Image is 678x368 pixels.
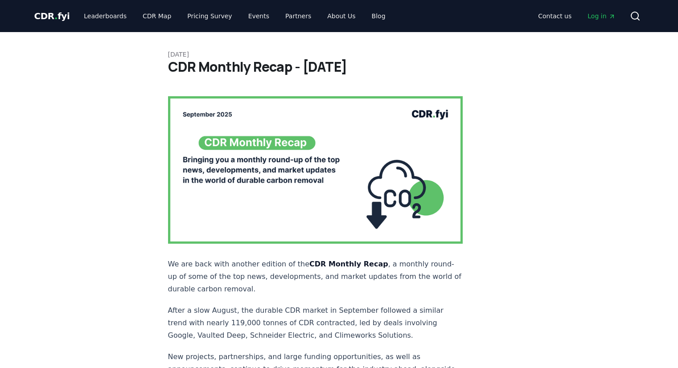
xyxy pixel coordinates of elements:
p: After a slow August, the durable CDR market in September followed a similar trend with nearly 119... [168,304,463,342]
h1: CDR Monthly Recap - [DATE] [168,59,510,75]
a: CDR.fyi [34,10,70,22]
a: About Us [320,8,362,24]
a: Log in [580,8,622,24]
a: Pricing Survey [180,8,239,24]
a: CDR Map [136,8,178,24]
strong: CDR Monthly Recap [309,260,388,268]
span: CDR fyi [34,11,70,21]
p: We are back with another edition of the , a monthly round-up of some of the top news, development... [168,258,463,295]
nav: Main [77,8,392,24]
a: Contact us [531,8,579,24]
a: Partners [278,8,318,24]
p: [DATE] [168,50,510,59]
img: blog post image [168,96,463,244]
nav: Main [531,8,622,24]
span: Log in [588,12,615,20]
a: Events [241,8,276,24]
span: . [54,11,58,21]
a: Blog [365,8,393,24]
a: Leaderboards [77,8,134,24]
